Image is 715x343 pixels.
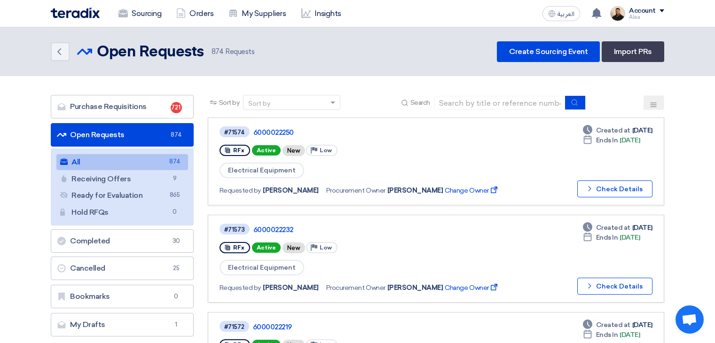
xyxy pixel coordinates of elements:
[220,283,261,293] span: Requested by
[410,98,430,108] span: Search
[171,292,182,301] span: 0
[320,244,332,251] span: Low
[171,320,182,329] span: 1
[445,186,499,195] span: Change Owner
[583,223,652,233] div: [DATE]
[610,6,625,21] img: MAA_1717931611039.JPG
[326,283,385,293] span: Procurement Owner
[253,323,488,331] a: 6000022219
[51,95,194,118] a: Purchase Requisitions721
[51,285,194,308] a: Bookmarks0
[294,3,349,24] a: Insights
[169,3,221,24] a: Orders
[629,7,656,15] div: Account
[171,236,182,246] span: 30
[171,102,182,113] span: 721
[220,186,261,195] span: Requested by
[263,186,319,195] span: [PERSON_NAME]
[596,125,630,135] span: Created at
[263,283,319,293] span: [PERSON_NAME]
[583,320,652,330] div: [DATE]
[56,171,188,187] a: Receiving Offers
[233,147,244,154] span: RFx
[248,99,270,109] div: Sort by
[445,283,499,293] span: Change Owner
[56,187,188,203] a: Ready for Evaluation
[583,330,640,340] div: [DATE]
[212,47,224,56] span: 874
[252,242,281,253] span: Active
[169,207,181,217] span: 0
[169,174,181,184] span: 9
[596,135,618,145] span: Ends In
[558,11,574,17] span: العربية
[583,125,652,135] div: [DATE]
[224,226,245,233] div: #71573
[253,128,488,137] a: 6000022250
[220,163,304,178] span: Electrical Equipment
[221,3,293,24] a: My Suppliers
[253,226,488,234] a: 6000022232
[224,324,244,330] div: #71572
[583,233,640,242] div: [DATE]
[233,244,244,251] span: RFx
[51,229,194,253] a: Completed30
[583,135,640,145] div: [DATE]
[283,242,305,253] div: New
[602,41,664,62] a: Import PRs
[283,145,305,156] div: New
[676,305,704,334] div: Open chat
[596,233,618,242] span: Ends In
[320,147,332,154] span: Low
[387,283,443,293] span: [PERSON_NAME]
[51,313,194,336] a: My Drafts1
[171,130,182,140] span: 874
[596,223,630,233] span: Created at
[56,154,188,170] a: All
[542,6,580,21] button: العربية
[497,41,600,62] a: Create Sourcing Event
[51,123,194,147] a: Open Requests874
[629,15,664,20] div: Alaa
[97,43,204,62] h2: Open Requests
[434,96,566,110] input: Search by title or reference number
[252,145,281,156] span: Active
[171,264,182,273] span: 25
[596,320,630,330] span: Created at
[326,186,385,195] span: Procurement Owner
[56,204,188,220] a: Hold RFQs
[51,8,100,18] img: Teradix logo
[220,260,304,275] span: Electrical Equipment
[577,180,652,197] button: Check Details
[224,129,245,135] div: #71574
[51,257,194,280] a: Cancelled25
[169,157,181,167] span: 874
[577,278,652,295] button: Check Details
[111,3,169,24] a: Sourcing
[169,190,181,200] span: 865
[387,186,443,195] span: [PERSON_NAME]
[596,330,618,340] span: Ends In
[219,98,240,108] span: Sort by
[212,47,255,57] span: Requests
